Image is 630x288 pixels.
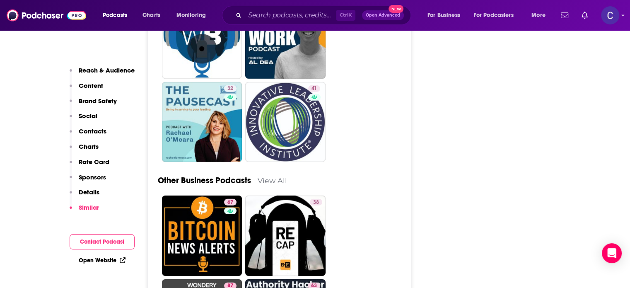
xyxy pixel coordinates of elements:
a: Show notifications dropdown [578,8,591,22]
p: Contacts [79,127,106,135]
span: Ctrl K [336,10,355,21]
button: Open AdvancedNew [362,10,404,20]
button: open menu [97,9,138,22]
span: Monitoring [176,10,206,21]
div: Search podcasts, credits, & more... [230,6,419,25]
button: Charts [70,143,99,158]
span: New [389,5,403,13]
span: Podcasts [103,10,127,21]
button: open menu [422,9,471,22]
a: 67 [224,199,237,206]
button: Show profile menu [601,6,619,24]
button: open menu [171,9,217,22]
img: Podchaser - Follow, Share and Rate Podcasts [7,7,86,23]
p: Details [79,188,99,196]
p: Brand Safety [79,97,117,105]
button: Brand Safety [70,97,117,112]
button: Contacts [70,127,106,143]
span: For Business [427,10,460,21]
button: Social [70,112,97,127]
a: 41 [245,82,326,162]
a: View All [258,176,287,185]
button: Similar [70,203,99,219]
p: Rate Card [79,158,109,166]
input: Search podcasts, credits, & more... [245,9,336,22]
span: Logged in as publicityxxtina [601,6,619,24]
span: More [531,10,546,21]
p: Reach & Audience [79,66,135,74]
span: 32 [227,85,233,93]
a: Other Business Podcasts [158,175,251,186]
p: Sponsors [79,173,106,181]
a: Show notifications dropdown [558,8,572,22]
a: 41 [308,85,320,92]
a: 67 [162,196,242,276]
button: Sponsors [70,173,106,189]
div: Open Intercom Messenger [602,243,622,263]
span: Charts [142,10,160,21]
button: Details [70,188,99,203]
span: For Podcasters [474,10,514,21]
button: Reach & Audience [70,66,135,82]
span: 41 [311,85,317,93]
a: 38 [245,196,326,276]
a: 32 [224,85,237,92]
span: 38 [313,198,319,207]
span: 67 [227,198,233,207]
p: Social [79,112,97,120]
p: Similar [79,203,99,211]
span: Open Advanced [366,13,400,17]
button: Content [70,82,103,97]
img: User Profile [601,6,619,24]
button: Rate Card [70,158,109,173]
button: Contact Podcast [70,234,135,249]
button: open menu [526,9,556,22]
p: Charts [79,143,99,150]
a: 32 [162,82,242,162]
a: Open Website [79,257,126,264]
p: Content [79,82,103,90]
a: Charts [137,9,165,22]
button: open menu [468,9,526,22]
a: 38 [310,199,322,206]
